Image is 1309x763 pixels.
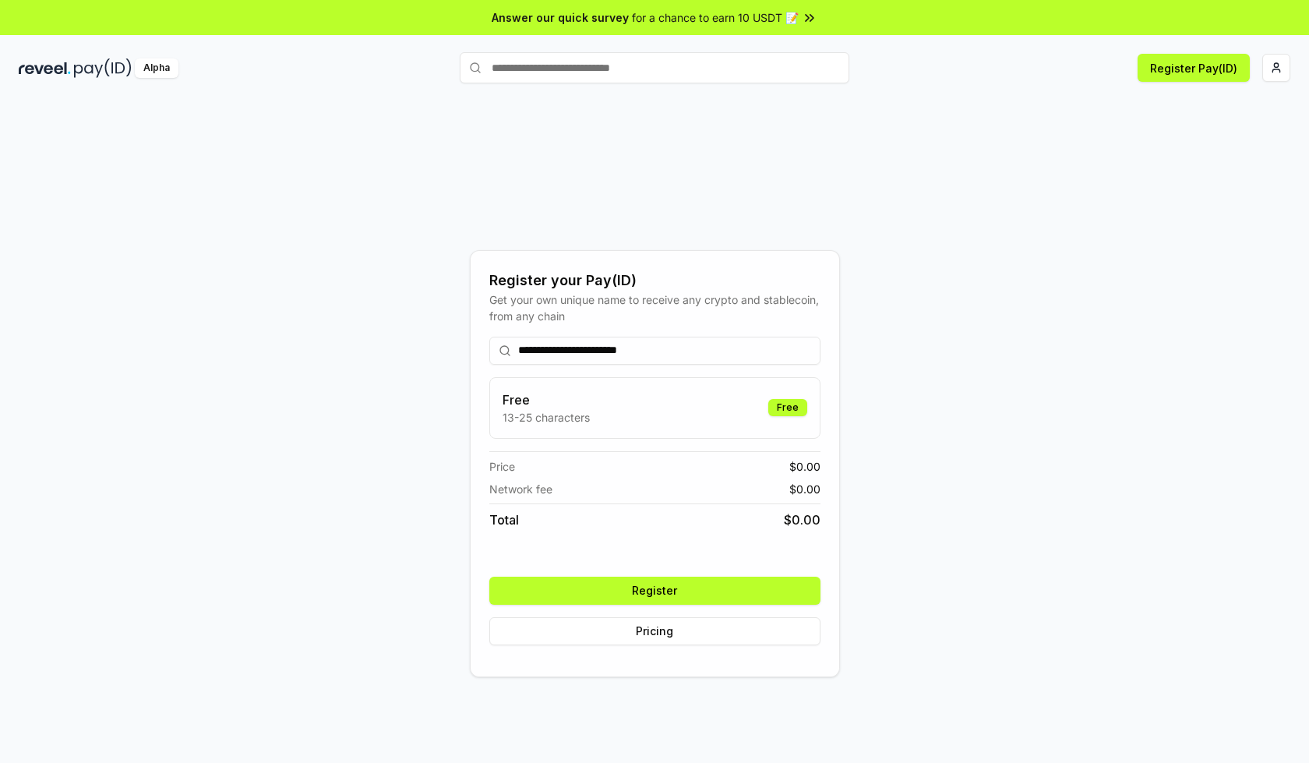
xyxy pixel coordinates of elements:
span: $ 0.00 [784,510,820,529]
div: Alpha [135,58,178,78]
button: Register [489,577,820,605]
button: Register Pay(ID) [1138,54,1250,82]
div: Register your Pay(ID) [489,270,820,291]
h3: Free [503,390,590,409]
button: Pricing [489,617,820,645]
img: reveel_dark [19,58,71,78]
span: Answer our quick survey [492,9,629,26]
div: Get your own unique name to receive any crypto and stablecoin, from any chain [489,291,820,324]
span: $ 0.00 [789,458,820,475]
img: pay_id [74,58,132,78]
span: Network fee [489,481,552,497]
span: for a chance to earn 10 USDT 📝 [632,9,799,26]
span: $ 0.00 [789,481,820,497]
span: Total [489,510,519,529]
p: 13-25 characters [503,409,590,426]
div: Free [768,399,807,416]
span: Price [489,458,515,475]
